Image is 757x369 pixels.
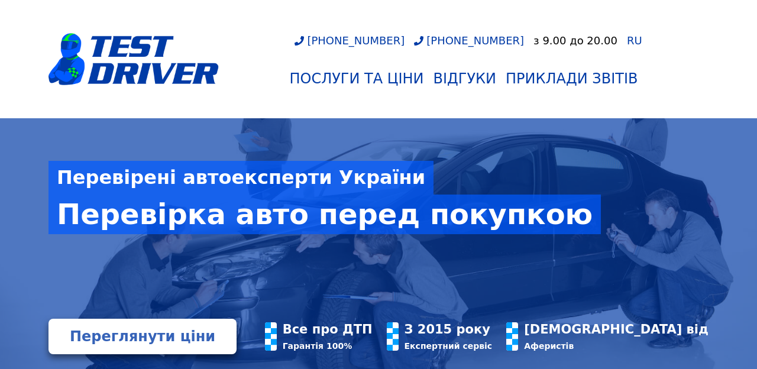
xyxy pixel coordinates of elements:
a: [PHONE_NUMBER] [295,34,405,47]
div: Відгуки [434,70,497,87]
div: Аферистів [524,341,709,351]
a: Приклади звітів [501,66,642,92]
div: Перевірені автоексперти України [48,161,434,195]
a: Послуги та Ціни [284,66,428,92]
a: logotype@3x [48,5,219,114]
div: З 2015 року [405,322,493,336]
a: [PHONE_NUMBER] [414,34,524,47]
div: [DEMOGRAPHIC_DATA] від [524,322,709,336]
span: RU [627,34,642,47]
div: Експертний сервіс [405,341,493,351]
div: Гарантія 100% [283,341,373,351]
a: Відгуки [429,66,502,92]
div: Приклади звітів [506,70,638,87]
div: Перевірка авто перед покупкою [48,195,601,234]
div: Послуги та Ціни [289,70,423,87]
img: logotype@3x [48,33,219,85]
a: RU [627,35,642,46]
div: Все про ДТП [283,322,373,336]
div: з 9.00 до 20.00 [533,34,617,47]
a: Переглянути ціни [48,319,237,354]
